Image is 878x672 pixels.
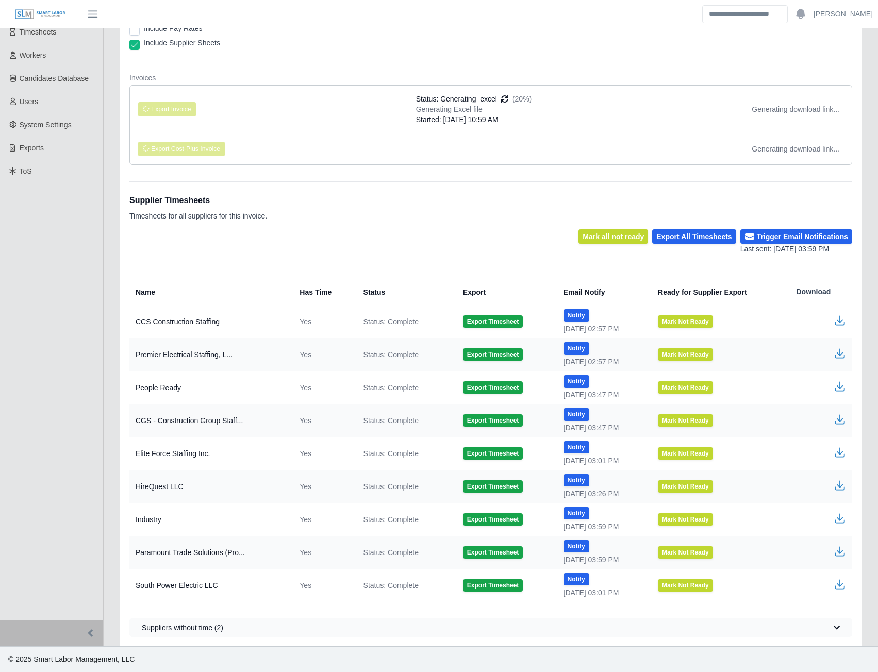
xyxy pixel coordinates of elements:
[564,375,589,388] button: Notify
[291,503,355,536] td: Yes
[363,481,419,492] span: Status: Complete
[463,315,523,328] button: Export Timesheet
[291,279,355,305] th: Has Time
[363,514,419,525] span: Status: Complete
[564,474,589,486] button: Notify
[291,371,355,404] td: Yes
[291,437,355,470] td: Yes
[20,74,89,82] span: Candidates Database
[658,447,713,460] button: Mark Not Ready
[658,480,713,493] button: Mark Not Ready
[463,414,523,427] button: Export Timesheet
[363,448,419,459] span: Status: Complete
[355,279,455,305] th: Status
[291,338,355,371] td: Yes
[363,580,419,591] span: Status: Complete
[658,414,713,427] button: Mark Not Ready
[752,144,839,154] div: Generating download link...
[463,546,523,559] button: Export Timesheet
[564,324,641,334] div: [DATE] 02:57 PM
[20,144,44,152] span: Exports
[512,94,532,104] span: (20%)
[463,480,523,493] button: Export Timesheet
[564,587,641,598] div: [DATE] 03:01 PM
[463,447,523,460] button: Export Timesheet
[702,5,788,23] input: Search
[416,94,497,104] span: Status: Generating_excel
[564,342,589,355] button: Notify
[658,315,713,328] button: Mark Not Ready
[564,456,641,466] div: [DATE] 03:01 PM
[363,382,419,393] span: Status: Complete
[129,279,291,305] th: Name
[564,573,589,585] button: Notify
[363,349,419,360] span: Status: Complete
[416,114,532,125] div: Started: [DATE] 10:59 AM
[129,404,291,437] td: CGS - Construction Group Staff...
[8,655,135,663] span: © 2025 Smart Labor Management, LLC
[129,618,852,637] button: Suppliers without time (2)
[291,536,355,569] td: Yes
[138,102,196,116] button: Export Invoice
[14,9,66,20] img: SLM Logo
[652,229,736,244] button: Export All Timesheets
[788,279,853,305] th: Download
[129,470,291,503] td: HireQuest LLC
[564,390,641,400] div: [DATE] 03:47 PM
[564,357,641,367] div: [DATE] 02:57 PM
[564,309,589,322] button: Notify
[363,415,419,426] span: Status: Complete
[416,104,532,114] div: Generating Excel file
[463,381,523,394] button: Export Timesheet
[20,51,46,59] span: Workers
[658,579,713,592] button: Mark Not Ready
[564,540,589,552] button: Notify
[564,408,589,421] button: Notify
[291,404,355,437] td: Yes
[142,623,223,633] span: Suppliers without time (2)
[129,371,291,404] td: People Ready
[650,279,788,305] th: Ready for Supplier Export
[564,423,641,433] div: [DATE] 03:47 PM
[564,489,641,499] div: [DATE] 03:26 PM
[564,441,589,453] button: Notify
[564,522,641,532] div: [DATE] 03:59 PM
[129,338,291,371] td: Premier Electrical Staffing, L...
[463,579,523,592] button: Export Timesheet
[138,142,225,156] button: Export Cost-Plus Invoice
[740,229,852,244] button: Trigger Email Notifications
[20,167,32,175] span: ToS
[20,121,72,129] span: System Settings
[463,513,523,526] button: Export Timesheet
[564,555,641,565] div: [DATE] 03:59 PM
[129,194,267,207] h1: Supplier Timesheets
[814,9,873,20] a: [PERSON_NAME]
[578,229,648,244] button: Mark all not ready
[363,547,419,558] span: Status: Complete
[658,513,713,526] button: Mark Not Ready
[455,279,555,305] th: Export
[658,381,713,394] button: Mark Not Ready
[20,28,57,36] span: Timesheets
[129,437,291,470] td: Elite Force Staffing Inc.
[564,507,589,519] button: Notify
[291,305,355,339] td: Yes
[291,470,355,503] td: Yes
[144,23,203,33] label: Include Pay Rates
[752,104,839,114] div: Generating download link...
[658,348,713,361] button: Mark Not Ready
[129,211,267,221] p: Timesheets for all suppliers for this invoice.
[129,305,291,339] td: CCS Construction Staffing
[463,348,523,361] button: Export Timesheet
[129,569,291,602] td: South Power Electric LLC
[291,569,355,602] td: Yes
[740,244,852,255] div: Last sent: [DATE] 03:59 PM
[144,38,220,48] label: Include Supplier Sheets
[129,503,291,536] td: Industry
[363,316,419,327] span: Status: Complete
[20,97,39,106] span: Users
[658,546,713,559] button: Mark Not Ready
[129,536,291,569] td: Paramount Trade Solutions (Pro...
[129,73,852,83] dt: Invoices
[555,279,650,305] th: Email Notify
